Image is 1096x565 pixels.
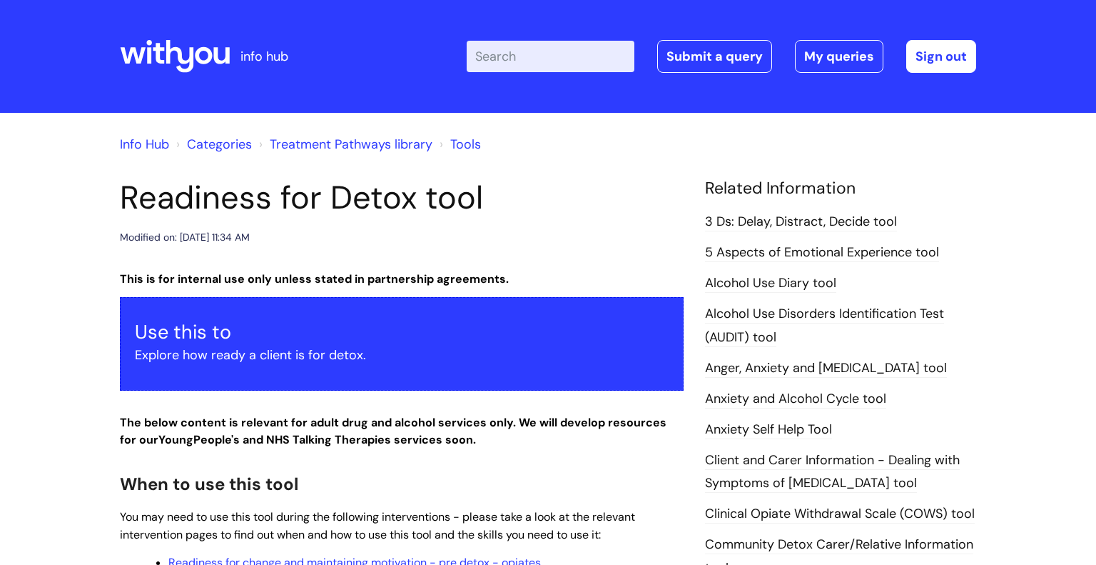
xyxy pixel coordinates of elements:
[467,40,976,73] div: | -
[135,321,669,344] h3: Use this to
[705,451,960,493] a: Client and Carer Information - Dealing with Symptoms of [MEDICAL_DATA] tool
[270,136,432,153] a: Treatment Pathways library
[467,41,634,72] input: Search
[705,505,975,524] a: Clinical Opiate Withdrawal Scale (COWS) tool
[173,133,252,156] li: Solution home
[436,133,481,156] li: Tools
[120,229,250,246] div: Modified on: [DATE] 11:34 AM
[705,274,836,293] a: Alcohol Use Diary tool
[135,344,669,366] p: Explore how ready a client is for detox.
[255,133,432,156] li: Treatment Pathways library
[705,421,832,439] a: Anxiety Self Help Tool
[187,136,252,153] a: Categories
[450,136,481,153] a: Tools
[705,359,947,378] a: Anger, Anxiety and [MEDICAL_DATA] tool
[906,40,976,73] a: Sign out
[120,473,298,495] span: When to use this tool
[705,305,944,346] a: Alcohol Use Disorders Identification Test (AUDIT) tool
[120,415,666,448] strong: The below content is relevant for adult drug and alcohol services only. We will develop resources...
[795,40,883,73] a: My queries
[705,244,939,262] a: 5 Aspects of Emotional Experience tool
[705,179,976,199] h4: Related Information
[120,509,635,542] span: You may need to use this tool during the following interventions - please take a look at the rele...
[120,179,684,217] h1: Readiness for Detox tool
[120,271,509,286] strong: This is for internal use only unless stated in partnership agreements.
[705,213,897,231] a: 3 Ds: Delay, Distract, Decide tool
[240,45,288,68] p: info hub
[705,390,886,409] a: Anxiety and Alcohol Cycle tool
[158,432,243,447] strong: Young
[193,432,240,447] strong: People's
[120,136,169,153] a: Info Hub
[657,40,772,73] a: Submit a query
